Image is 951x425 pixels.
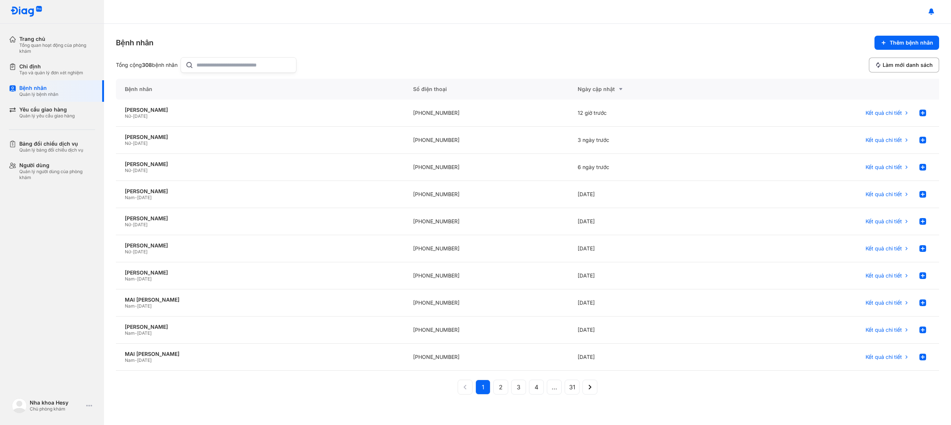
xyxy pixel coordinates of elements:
div: Bệnh nhân [19,85,58,91]
div: Ngày cập nhật [578,85,724,94]
div: [PERSON_NAME] [125,188,395,195]
button: 31 [565,380,580,395]
span: [DATE] [137,357,152,363]
button: Làm mới danh sách [869,58,939,72]
div: Bảng đối chiếu dịch vụ [19,140,83,147]
button: 4 [529,380,544,395]
div: [PERSON_NAME] [125,161,395,168]
span: Làm mới danh sách [883,62,933,68]
span: 1 [482,383,484,392]
div: [DATE] [569,317,733,344]
span: 4 [535,383,538,392]
span: - [131,140,133,146]
span: Thêm bệnh nhân [890,39,933,46]
span: - [135,303,137,309]
span: [DATE] [133,113,147,119]
span: 2 [499,383,503,392]
div: Số điện thoại [404,79,569,100]
span: Nam [125,357,135,363]
span: Nữ [125,249,131,254]
span: [DATE] [137,276,152,282]
span: 308 [142,62,152,68]
div: [PHONE_NUMBER] [404,344,569,371]
img: logo [10,6,42,17]
div: MAI [PERSON_NAME] [125,296,395,303]
span: - [135,195,137,200]
span: Nữ [125,140,131,146]
button: 1 [475,380,490,395]
span: 31 [569,383,575,392]
span: [DATE] [137,303,152,309]
span: [DATE] [133,249,147,254]
div: Yêu cầu giao hàng [19,106,75,113]
div: [DATE] [569,262,733,289]
img: logo [12,398,27,413]
div: [PERSON_NAME] [125,215,395,222]
div: [PERSON_NAME] [125,134,395,140]
span: Nữ [125,222,131,227]
span: Kết quả chi tiết [866,137,902,143]
div: Người dùng [19,162,95,169]
div: [PHONE_NUMBER] [404,208,569,235]
div: [PHONE_NUMBER] [404,317,569,344]
span: Nữ [125,113,131,119]
div: [DATE] [569,181,733,208]
span: Kết quả chi tiết [866,354,902,360]
button: 2 [493,380,508,395]
div: [PHONE_NUMBER] [404,289,569,317]
div: [PHONE_NUMBER] [404,100,569,127]
span: Kết quả chi tiết [866,327,902,333]
span: - [135,276,137,282]
span: Nam [125,330,135,336]
span: Nam [125,303,135,309]
span: [DATE] [133,140,147,146]
div: Quản lý yêu cầu giao hàng [19,113,75,119]
div: [PERSON_NAME] [125,269,395,276]
span: - [135,357,137,363]
span: [DATE] [133,222,147,227]
span: [DATE] [137,195,152,200]
span: - [131,113,133,119]
div: [PHONE_NUMBER] [404,154,569,181]
span: ... [552,383,557,392]
span: Kết quả chi tiết [866,164,902,171]
div: Tổng quan hoạt động của phòng khám [19,42,95,54]
span: - [131,168,133,173]
span: 3 [517,383,520,392]
span: Kết quả chi tiết [866,218,902,225]
div: Nha khoa Hesy [30,399,83,406]
div: [PHONE_NUMBER] [404,127,569,154]
span: - [131,222,133,227]
span: Kết quả chi tiết [866,191,902,198]
div: [DATE] [569,208,733,235]
div: Bệnh nhân [116,79,404,100]
div: [DATE] [569,344,733,371]
button: ... [547,380,562,395]
div: 6 ngày trước [569,154,733,181]
div: 12 giờ trước [569,100,733,127]
div: Quản lý người dùng của phòng khám [19,169,95,181]
div: [PHONE_NUMBER] [404,181,569,208]
button: Thêm bệnh nhân [874,36,939,50]
div: Chỉ định [19,63,83,70]
span: Nam [125,276,135,282]
button: 3 [511,380,526,395]
span: Kết quả chi tiết [866,245,902,252]
span: Nam [125,195,135,200]
div: Quản lý bảng đối chiếu dịch vụ [19,147,83,153]
div: [DATE] [569,235,733,262]
div: Tổng cộng bệnh nhân [116,62,178,68]
span: Kết quả chi tiết [866,110,902,116]
div: Quản lý bệnh nhân [19,91,58,97]
div: 3 ngày trước [569,127,733,154]
div: [PHONE_NUMBER] [404,262,569,289]
span: - [131,249,133,254]
div: Chủ phòng khám [30,406,83,412]
span: Nữ [125,168,131,173]
span: [DATE] [133,168,147,173]
div: [PERSON_NAME] [125,107,395,113]
div: Trang chủ [19,36,95,42]
span: - [135,330,137,336]
div: [PERSON_NAME] [125,324,395,330]
div: [PHONE_NUMBER] [404,235,569,262]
